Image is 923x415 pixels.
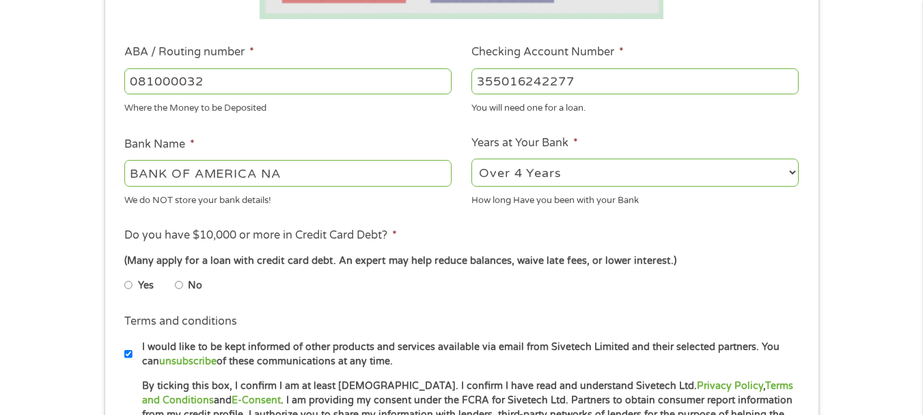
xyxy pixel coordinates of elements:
[133,340,803,369] label: I would like to be kept informed of other products and services available via email from Sivetech...
[124,189,452,207] div: We do NOT store your bank details!
[124,228,397,243] label: Do you have $10,000 or more in Credit Card Debt?
[232,394,281,406] a: E-Consent
[159,356,217,367] a: unsubscribe
[471,45,624,59] label: Checking Account Number
[142,380,793,406] a: Terms and Conditions
[124,137,195,152] label: Bank Name
[471,136,578,150] label: Years at Your Bank
[471,97,799,116] div: You will need one for a loan.
[471,189,799,207] div: How long Have you been with your Bank
[124,68,452,94] input: 263177916
[124,45,254,59] label: ABA / Routing number
[188,278,202,293] label: No
[471,68,799,94] input: 345634636
[124,254,798,269] div: (Many apply for a loan with credit card debt. An expert may help reduce balances, waive late fees...
[138,278,154,293] label: Yes
[697,380,763,392] a: Privacy Policy
[124,314,237,329] label: Terms and conditions
[124,97,452,116] div: Where the Money to be Deposited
